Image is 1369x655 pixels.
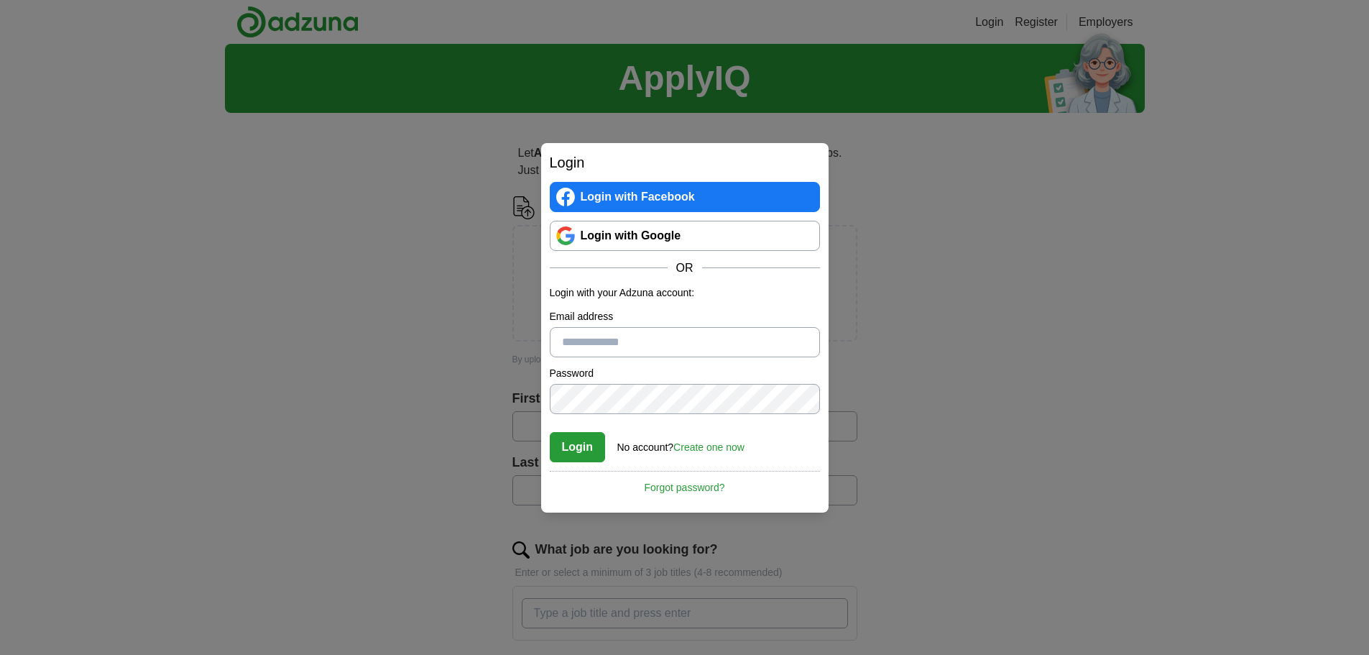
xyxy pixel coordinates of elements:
a: Forgot password? [550,471,820,495]
span: OR [668,260,702,277]
label: Email address [550,309,820,324]
button: Login [550,432,606,462]
a: Login with Facebook [550,182,820,212]
label: Password [550,366,820,381]
a: Login with Google [550,221,820,251]
a: Create one now [673,441,745,453]
p: Login with your Adzuna account: [550,285,820,301]
h2: Login [550,152,820,173]
div: No account? [617,431,745,455]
